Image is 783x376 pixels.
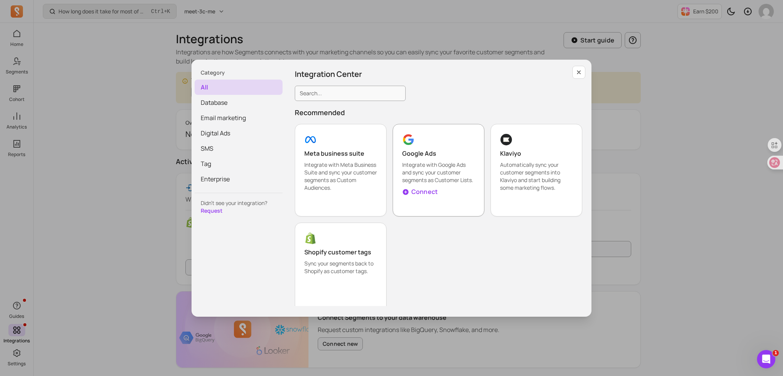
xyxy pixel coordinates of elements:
[393,124,484,216] button: googleGoogle AdsIntegrate with Google Ads and sync your customer segments as Customer Lists.Connect
[304,247,377,257] p: Shopify customer tags
[773,350,779,356] span: 1
[500,133,512,146] img: klaviyo
[295,223,387,315] button: shopify_customer_tagShopify customer tagsSync your segments back to Shopify as customer tags.
[201,199,276,207] p: Didn’t see your integration?
[295,86,406,101] input: Search...
[304,232,317,244] img: shopify_customer_tag
[304,133,317,146] img: facebook
[295,107,582,118] p: Recommended
[195,80,283,95] span: all
[402,133,414,146] img: google
[295,124,387,216] button: facebookMeta business suiteIntegrate with Meta Business Suite and sync your customer segments as ...
[304,149,377,158] p: Meta business suite
[195,125,283,141] span: Digital Ads
[201,207,223,214] a: Request
[500,149,573,158] p: Klaviyo
[500,161,573,192] p: Automatically sync your customer segments into Klaviyo and start building some marketing flows.
[195,141,283,156] span: SMS
[295,69,582,80] p: Integration Center
[402,149,475,158] p: Google Ads
[195,69,283,77] div: Category
[195,95,283,110] span: Database
[304,260,377,275] p: Sync your segments back to Shopify as customer tags.
[411,187,438,196] p: Connect
[304,161,377,192] p: Integrate with Meta Business Suite and sync your customer segments as Custom Audiences.
[491,124,582,216] button: klaviyoKlaviyoAutomatically sync your customer segments into Klaviyo and start building some mark...
[195,156,283,171] span: Tag
[195,171,283,187] span: Enterprise
[195,110,283,125] span: Email marketing
[402,161,475,184] p: Integrate with Google Ads and sync your customer segments as Customer Lists.
[757,350,775,368] iframe: Intercom live chat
